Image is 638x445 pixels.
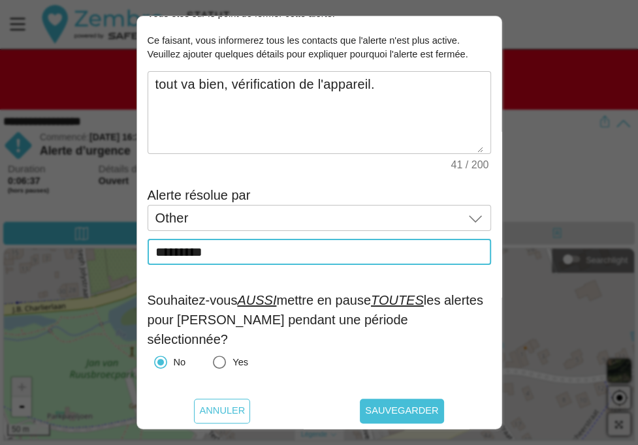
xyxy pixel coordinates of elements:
[148,188,251,202] label: Alerte résolue par
[237,293,276,307] u: AUSSI
[155,72,483,153] textarea: 41 / 200
[445,161,488,171] div: 41 / 200
[360,399,443,423] button: Sauvegarder
[232,356,248,369] div: Yes
[371,293,424,307] u: TOUTES
[365,399,438,423] span: Sauvegarder
[174,356,186,369] div: No
[194,399,250,423] button: Annuler
[148,293,483,346] label: Souhaitez-vous mettre en pause les alertes pour [PERSON_NAME] pendant une période sélectionnée?
[199,399,245,423] span: Annuler
[206,349,248,375] div: Yes
[148,349,186,375] div: No
[148,7,491,61] p: Vous êtes sur le point de fermer cette alerte. Ce faisant, vous informerez tous les contacts que ...
[155,212,189,224] span: Other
